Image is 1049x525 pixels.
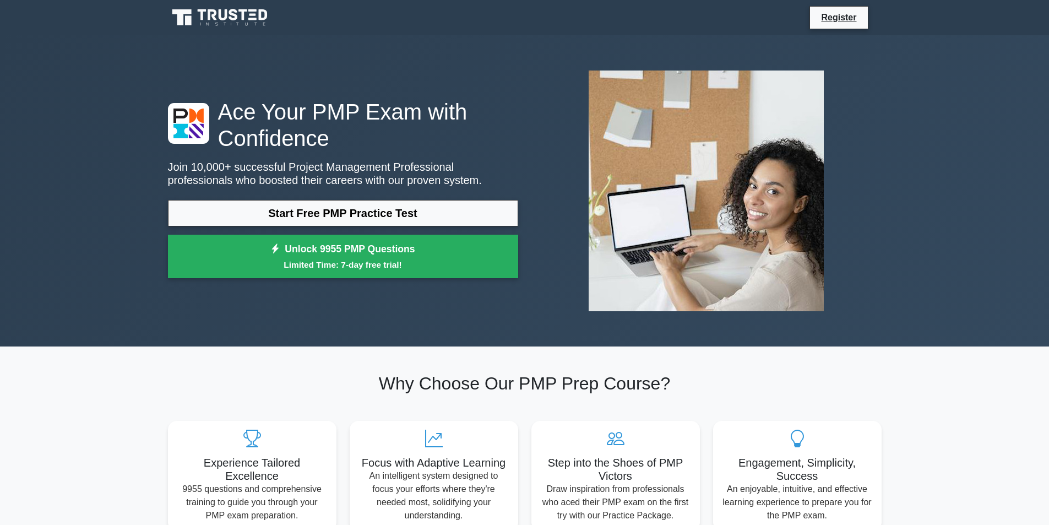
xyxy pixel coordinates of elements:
[722,456,873,483] h5: Engagement, Simplicity, Success
[168,235,518,279] a: Unlock 9955 PMP QuestionsLimited Time: 7-day free trial!
[540,456,691,483] h5: Step into the Shoes of PMP Victors
[722,483,873,522] p: An enjoyable, intuitive, and effective learning experience to prepare you for the PMP exam.
[358,469,509,522] p: An intelligent system designed to focus your efforts where they're needed most, solidifying your ...
[177,483,328,522] p: 9955 questions and comprehensive training to guide you through your PMP exam preparation.
[358,456,509,469] h5: Focus with Adaptive Learning
[168,200,518,226] a: Start Free PMP Practice Test
[168,373,882,394] h2: Why Choose Our PMP Prep Course?
[177,456,328,483] h5: Experience Tailored Excellence
[168,99,518,151] h1: Ace Your PMP Exam with Confidence
[814,10,863,24] a: Register
[182,258,504,271] small: Limited Time: 7-day free trial!
[168,160,518,187] p: Join 10,000+ successful Project Management Professional professionals who boosted their careers w...
[540,483,691,522] p: Draw inspiration from professionals who aced their PMP exam on the first try with our Practice Pa...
